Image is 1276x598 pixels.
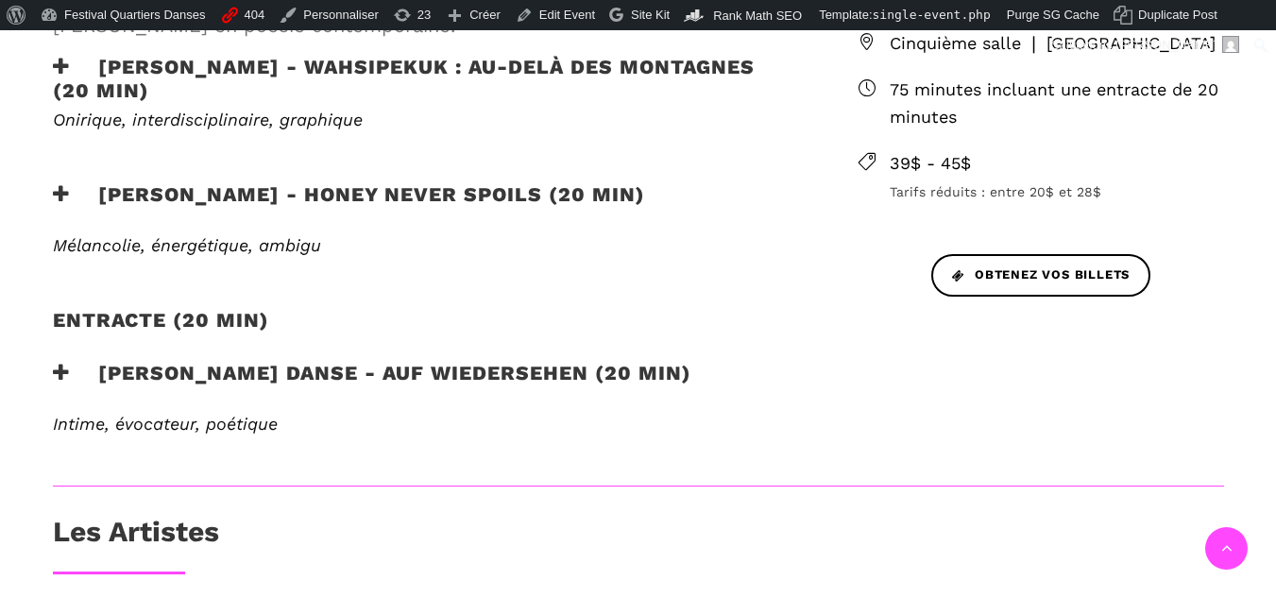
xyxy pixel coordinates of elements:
h3: [PERSON_NAME] - Honey Never Spoils (20 min) [53,182,645,230]
h3: Les Artistes [53,515,219,562]
span: Rank Math SEO [713,9,802,23]
span: 75 minutes incluant une entracte de 20 minutes [890,77,1224,131]
span: [PERSON_NAME] [1115,38,1216,52]
span: Obtenez vos billets [952,265,1130,285]
span: Cinquième salle ❘ [GEOGRAPHIC_DATA] [890,30,1224,58]
span: Tarifs réduits : entre 20$ et 28$ [890,181,1224,202]
h3: [PERSON_NAME] - WAHSIPEKUK : Au-delà des montagnes (20 min) [53,55,797,102]
h3: [PERSON_NAME] Danse - Auf Wiedersehen (20 min) [53,361,691,408]
span: Site Kit [631,8,670,22]
span: 39$ - 45$ [890,150,1224,178]
span: Onirique, interdisciplinaire, graphique [53,110,363,129]
span: single-event.php [873,8,991,22]
h2: Entracte (20 MIN) [53,308,269,355]
em: Mélancolie, énergétique, ambigu [53,235,321,255]
a: Salutations, [1045,30,1247,60]
em: Intime, évocateur, poétique [53,414,278,434]
a: Obtenez vos billets [931,254,1150,297]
